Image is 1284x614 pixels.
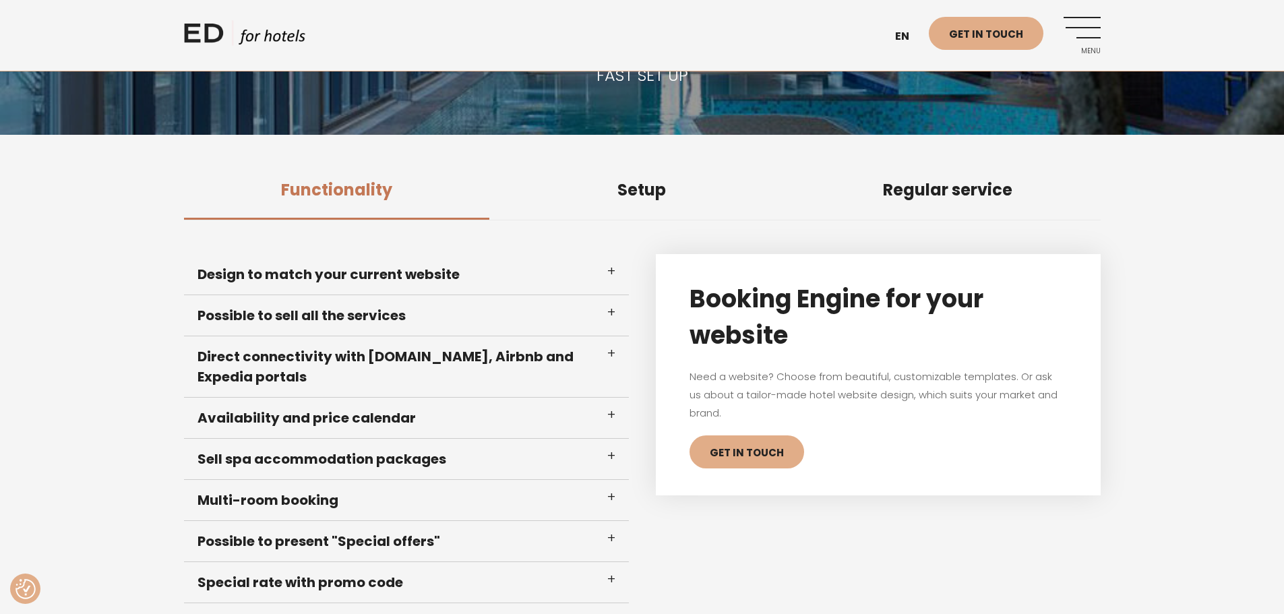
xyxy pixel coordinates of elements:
[184,254,629,295] h3: Design to match your current website
[184,562,629,603] h3: Special rate with promo code
[929,17,1043,50] a: Get in touch
[888,20,929,53] a: en
[690,435,804,468] a: Get in touch
[184,162,489,220] li: Functionality
[184,480,629,521] h3: Multi-room booking
[1064,47,1101,55] span: Menu
[690,281,1067,354] h3: Booking Engine for your website
[16,579,36,599] img: Revisit consent button
[597,64,688,86] span: FAST SET UP
[690,367,1067,422] p: Need a website? Choose from beautiful, customizable templates. Or ask us about a tailor-made hote...
[184,398,629,439] h3: Availability and price calendar
[1064,17,1101,54] a: Menu
[184,439,629,480] h3: Sell spa accommodation packages
[16,579,36,599] button: Consent Preferences
[184,295,629,336] h3: Possible to sell all the services
[184,20,305,54] a: ED HOTELS
[795,162,1100,220] li: Regular service
[489,162,795,220] li: Setup
[184,521,629,562] h3: Possible to present "Special offers"
[184,336,629,398] h3: Direct connectivity with [DOMAIN_NAME], Airbnb and Expedia portals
